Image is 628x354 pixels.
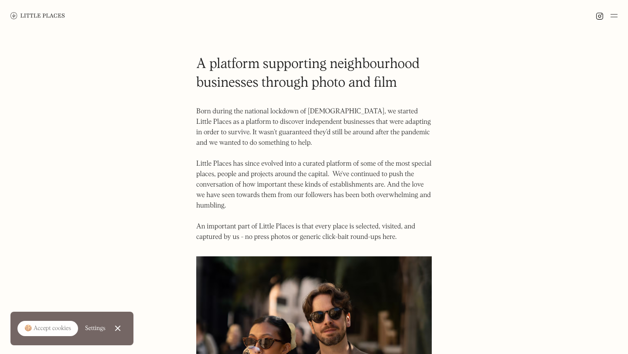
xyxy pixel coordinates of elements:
a: 🍪 Accept cookies [17,321,78,337]
h1: A platform supporting neighbourhood businesses through photo and film [196,55,432,92]
a: Settings [85,319,106,338]
div: Settings [85,325,106,331]
a: Close Cookie Popup [109,320,126,337]
div: 🍪 Accept cookies [24,324,71,333]
p: Born during the national lockdown of [DEMOGRAPHIC_DATA], we started Little Places as a platform t... [196,106,432,242]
